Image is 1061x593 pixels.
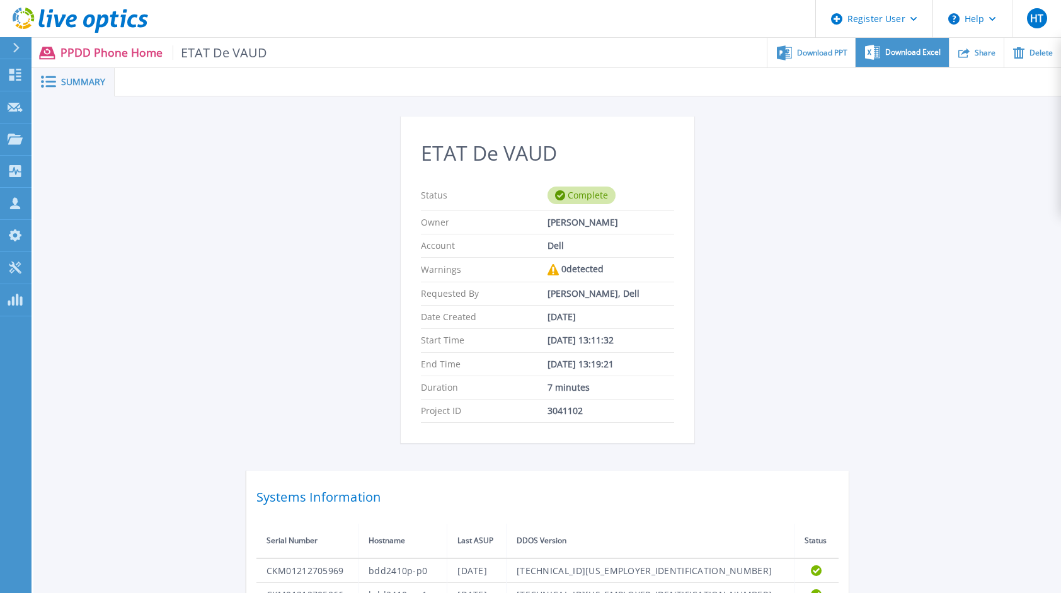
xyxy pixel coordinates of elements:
[256,486,839,509] h2: Systems Information
[421,312,548,322] p: Date Created
[421,359,548,369] p: End Time
[548,289,674,299] div: [PERSON_NAME], Dell
[421,289,548,299] p: Requested By
[794,524,838,558] th: Status
[507,524,794,558] th: DDOS Version
[548,383,674,393] div: 7 minutes
[447,558,507,583] td: [DATE]
[358,524,447,558] th: Hostname
[975,49,995,57] span: Share
[421,217,548,227] p: Owner
[61,78,105,86] span: Summary
[421,335,548,345] p: Start Time
[548,264,674,275] div: 0 detected
[548,406,674,416] div: 3041102
[173,45,268,60] span: ETAT De VAUD
[797,49,847,57] span: Download PPT
[358,558,447,583] td: bdd2410p-p0
[60,45,268,60] p: PPDD Phone Home
[421,406,548,416] p: Project ID
[447,524,507,558] th: Last ASUP
[548,359,674,369] div: [DATE] 13:19:21
[548,187,616,204] div: Complete
[256,524,358,558] th: Serial Number
[548,312,674,322] div: [DATE]
[548,217,674,227] div: [PERSON_NAME]
[421,383,548,393] p: Duration
[548,241,674,251] div: Dell
[1030,13,1043,23] span: HT
[548,335,674,345] div: [DATE] 13:11:32
[256,558,358,583] td: CKM01212705969
[885,49,941,56] span: Download Excel
[421,187,548,204] p: Status
[507,558,794,583] td: [TECHNICAL_ID][US_EMPLOYER_IDENTIFICATION_NUMBER]
[421,142,674,165] h2: ETAT De VAUD
[1029,49,1053,57] span: Delete
[421,264,548,275] p: Warnings
[421,241,548,251] p: Account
